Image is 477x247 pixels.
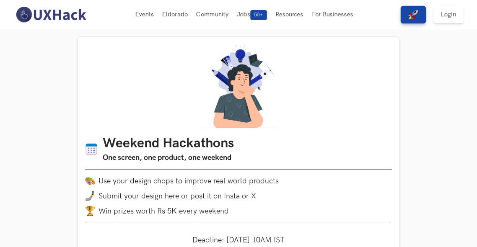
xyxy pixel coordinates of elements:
[85,143,98,156] img: Calendar icon
[85,191,95,201] img: mobile-in-hand.png
[198,44,279,128] img: A designer thinking
[13,6,88,23] img: UXHack-logo.png
[103,152,234,164] h3: One screen, one product, one weekend
[85,176,95,186] img: palette.png
[85,206,392,216] li: Win prizes worth Rs 5K every weekend
[85,176,392,186] li: Use your design chops to improve real world products
[99,192,256,201] span: Submit your design here or post it on Insta or X
[85,206,95,216] img: trophy.png
[408,10,418,20] img: rocket
[433,6,464,23] a: Login
[103,136,234,152] h1: Weekend Hackathons
[250,10,267,20] span: 50+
